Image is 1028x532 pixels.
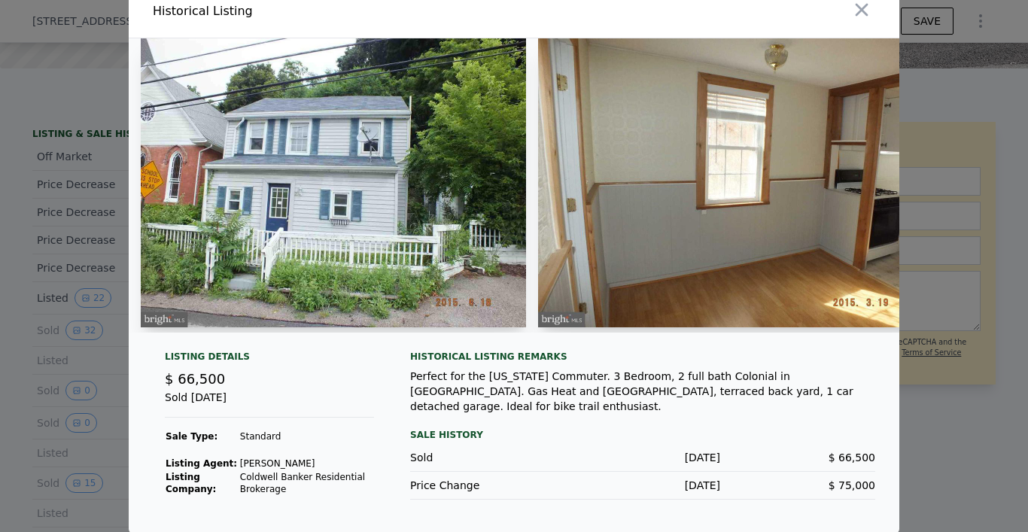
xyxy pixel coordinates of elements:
strong: Listing Company: [166,472,216,494]
div: [DATE] [565,450,720,465]
div: Perfect for the [US_STATE] Commuter. 3 Bedroom, 2 full bath Colonial in [GEOGRAPHIC_DATA]. Gas He... [410,369,875,414]
div: Listing Details [165,351,374,369]
div: [DATE] [565,478,720,493]
img: Property Img [538,38,923,327]
div: Historical Listing remarks [410,351,875,363]
div: Sale History [410,426,875,444]
div: Historical Listing [153,2,508,20]
div: Sold [410,450,565,465]
td: Coldwell Banker Residential Brokerage [239,470,374,496]
span: $ 66,500 [829,451,875,464]
td: Standard [239,430,374,443]
td: [PERSON_NAME] [239,457,374,470]
div: Sold [DATE] [165,390,374,418]
span: $ 75,000 [829,479,875,491]
div: Price Change [410,478,565,493]
span: $ 66,500 [165,371,225,387]
strong: Listing Agent: [166,458,237,469]
strong: Sale Type: [166,431,217,442]
img: Property Img [141,38,526,327]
